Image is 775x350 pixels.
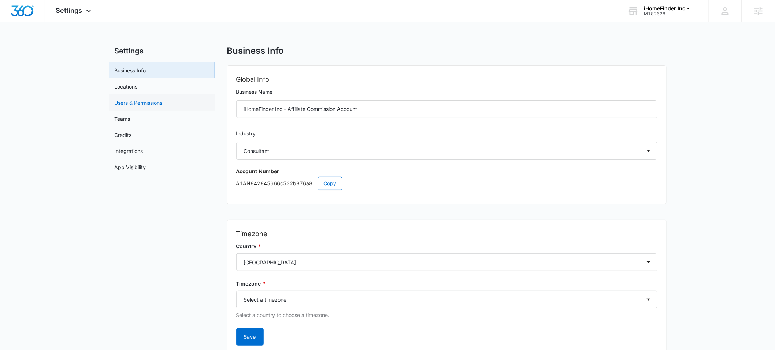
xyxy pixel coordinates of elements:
span: Copy [324,179,337,187]
p: Select a country to choose a timezone. [236,311,657,319]
a: App Visibility [115,163,146,171]
a: Teams [115,115,130,123]
span: Settings [56,7,82,14]
div: account id [644,11,698,16]
a: Business Info [115,67,146,74]
button: Copy [318,177,342,190]
a: Locations [115,83,138,90]
label: Country [236,242,657,250]
h2: Timezone [236,229,657,239]
button: Save [236,328,264,346]
label: Business Name [236,88,657,96]
div: account name [644,5,698,11]
a: Credits [115,131,132,139]
label: Industry [236,130,657,138]
p: A1AN842845666c532b876a8 [236,177,657,190]
h2: Settings [109,45,215,56]
a: Users & Permissions [115,99,163,107]
label: Timezone [236,280,657,288]
h2: Global Info [236,74,657,85]
a: Integrations [115,147,143,155]
h1: Business Info [227,45,284,56]
strong: Account Number [236,168,279,174]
